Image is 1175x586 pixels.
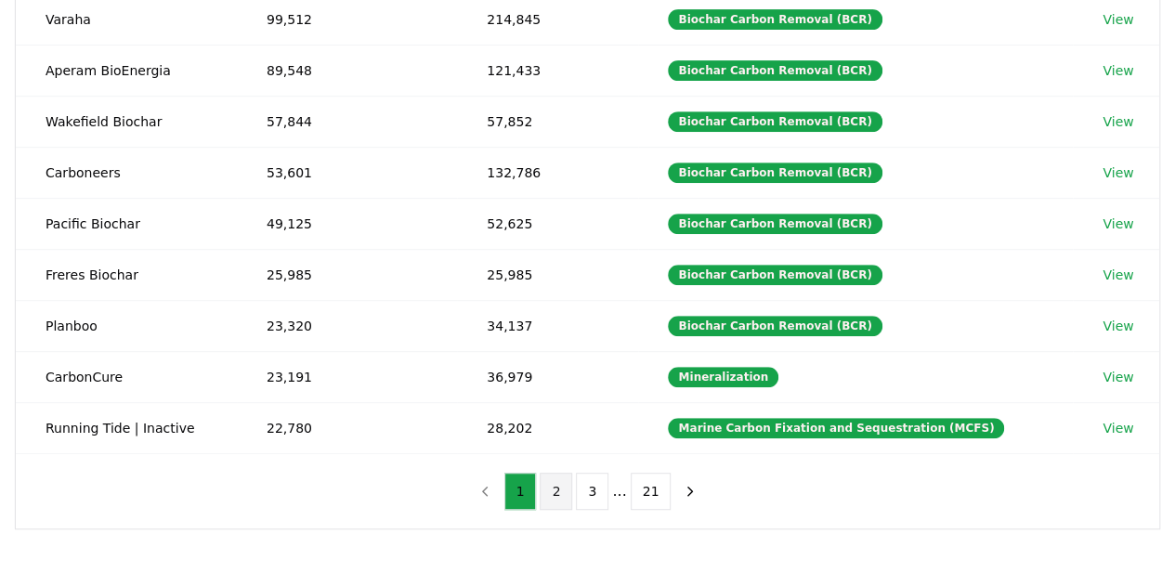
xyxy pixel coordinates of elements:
[457,45,638,96] td: 121,433
[16,402,237,453] td: Running Tide | Inactive
[668,60,881,81] div: Biochar Carbon Removal (BCR)
[457,147,638,198] td: 132,786
[237,402,457,453] td: 22,780
[237,147,457,198] td: 53,601
[237,351,457,402] td: 23,191
[576,473,608,510] button: 3
[668,418,1004,438] div: Marine Carbon Fixation and Sequestration (MCFS)
[1103,215,1133,233] a: View
[457,198,638,249] td: 52,625
[668,9,881,30] div: Biochar Carbon Removal (BCR)
[457,402,638,453] td: 28,202
[1103,112,1133,131] a: View
[16,45,237,96] td: Aperam BioEnergia
[1103,10,1133,29] a: View
[540,473,572,510] button: 2
[457,96,638,147] td: 57,852
[668,214,881,234] div: Biochar Carbon Removal (BCR)
[668,265,881,285] div: Biochar Carbon Removal (BCR)
[16,249,237,300] td: Freres Biochar
[16,147,237,198] td: Carboneers
[457,249,638,300] td: 25,985
[668,111,881,132] div: Biochar Carbon Removal (BCR)
[237,249,457,300] td: 25,985
[457,351,638,402] td: 36,979
[457,300,638,351] td: 34,137
[631,473,672,510] button: 21
[1103,368,1133,386] a: View
[668,163,881,183] div: Biochar Carbon Removal (BCR)
[1103,419,1133,437] a: View
[237,96,457,147] td: 57,844
[1103,61,1133,80] a: View
[16,96,237,147] td: Wakefield Biochar
[237,45,457,96] td: 89,548
[16,351,237,402] td: CarbonCure
[668,367,778,387] div: Mineralization
[612,480,626,502] li: ...
[237,198,457,249] td: 49,125
[237,300,457,351] td: 23,320
[16,300,237,351] td: Planboo
[16,198,237,249] td: Pacific Biochar
[1103,163,1133,182] a: View
[674,473,706,510] button: next page
[504,473,537,510] button: 1
[1103,266,1133,284] a: View
[1103,317,1133,335] a: View
[668,316,881,336] div: Biochar Carbon Removal (BCR)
